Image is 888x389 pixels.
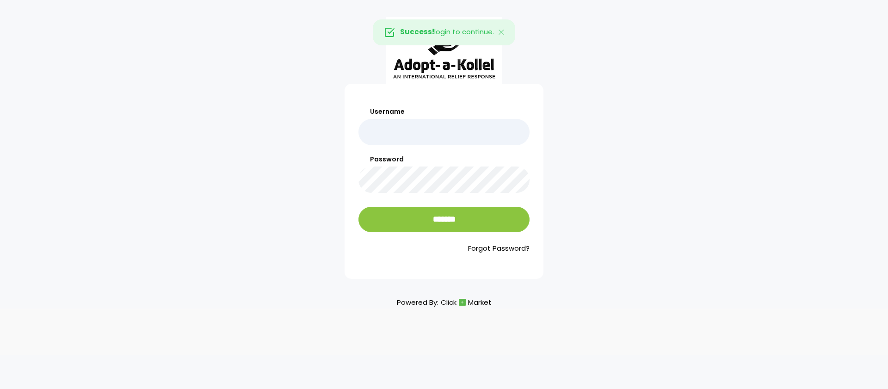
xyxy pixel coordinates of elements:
label: Username [358,107,530,117]
a: ClickMarket [441,296,492,309]
img: cm_icon.png [459,299,466,306]
label: Password [358,154,530,164]
a: Forgot Password? [358,243,530,254]
strong: Success! [400,27,434,37]
button: Close [488,20,515,45]
p: Powered By: [397,296,492,309]
img: aak_logo_sm.jpeg [386,17,502,84]
div: login to continue. [373,19,515,45]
